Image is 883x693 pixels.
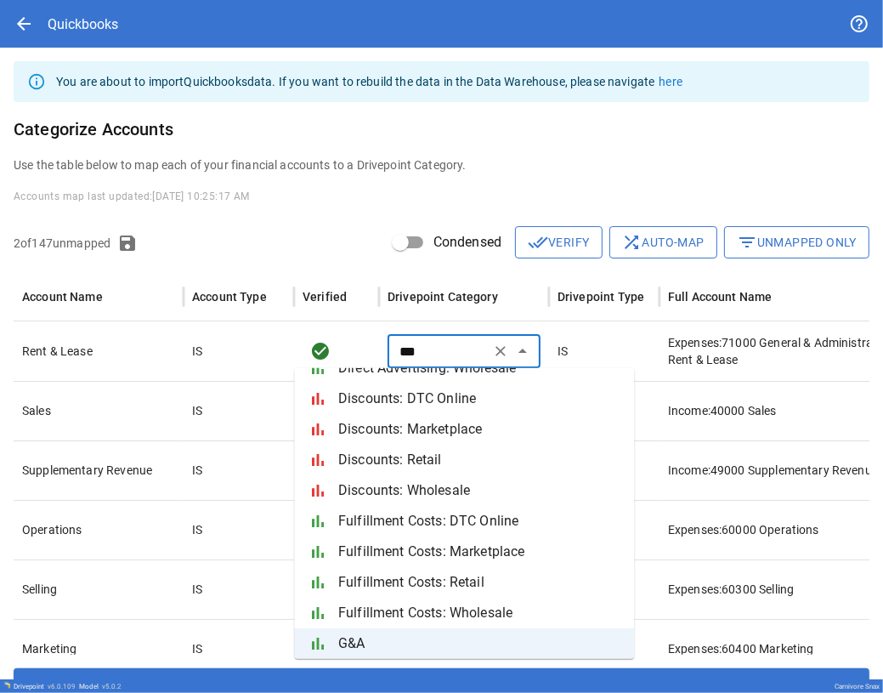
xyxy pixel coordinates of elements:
span: v 6.0.109 [48,683,76,690]
button: Close [511,339,535,363]
span: bar_chart [308,450,328,470]
button: Unmapped Only [724,226,869,258]
button: Auto-map [609,226,717,258]
span: Discounts: DTC Online [338,389,620,409]
div: Drivepoint Category [388,290,498,304]
span: Direct Advertising: Wholesale [338,358,620,378]
div: Carnivore Snax [835,683,880,690]
span: Fulfillment Costs: Marketplace [338,542,620,562]
div: You are about to import Quickbooks data. If you want to rebuild the data in the Data Warehouse, p... [56,66,682,97]
p: 2 of 147 unmapped [14,235,110,252]
p: IS [192,462,202,479]
span: arrow_back [14,14,34,34]
div: Quickbooks [48,16,118,32]
p: Marketing [22,640,175,657]
span: bar_chart [308,389,328,409]
span: bar_chart [308,419,328,440]
p: IS [192,640,202,657]
span: G&A [338,633,620,654]
p: Operations [22,521,175,538]
div: Verified [303,290,347,304]
p: IS [192,581,202,598]
span: filter_list [737,232,757,253]
p: Supplementary Revenue [22,462,175,479]
div: Full Account Name [668,290,773,304]
p: IS [192,343,202,360]
div: Account Type [192,290,267,304]
span: bar_chart [308,511,328,531]
p: Sales [22,402,175,419]
a: here [659,75,682,88]
img: Drivepoint [3,682,10,689]
span: bar_chart [308,358,328,378]
span: v 5.0.2 [102,683,122,690]
span: bar_chart [308,542,328,562]
span: bar_chart [308,480,328,501]
p: Selling [22,581,175,598]
p: IS [192,402,202,419]
p: IS [558,343,568,360]
span: Fulfillment Costs: Wholesale [338,603,620,623]
span: Accounts map last updated: [DATE] 10:25:17 AM [14,190,250,202]
p: IS [192,521,202,538]
span: bar_chart [308,572,328,593]
span: done_all [528,232,548,253]
p: Use the table below to map each of your financial accounts to a Drivepoint Category. [14,156,869,173]
span: Fulfillment Costs: Retail [338,572,620,593]
span: shuffle [622,232,642,253]
div: Drivepoint [14,683,76,690]
div: Model [79,683,122,690]
div: Account Name [22,290,103,304]
span: bar_chart [308,603,328,623]
span: Fulfillment Costs: DTC Online [338,511,620,531]
div: Drivepoint Type [558,290,644,304]
span: bar_chart [308,633,328,654]
span: Discounts: Wholesale [338,480,620,501]
button: Clear [489,339,512,363]
span: Discounts: Marketplace [338,419,620,440]
button: Verify [515,226,602,258]
h6: Categorize Accounts [14,116,869,143]
span: Discounts: Retail [338,450,620,470]
span: Condensed [433,232,501,253]
p: Rent & Lease [22,343,175,360]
